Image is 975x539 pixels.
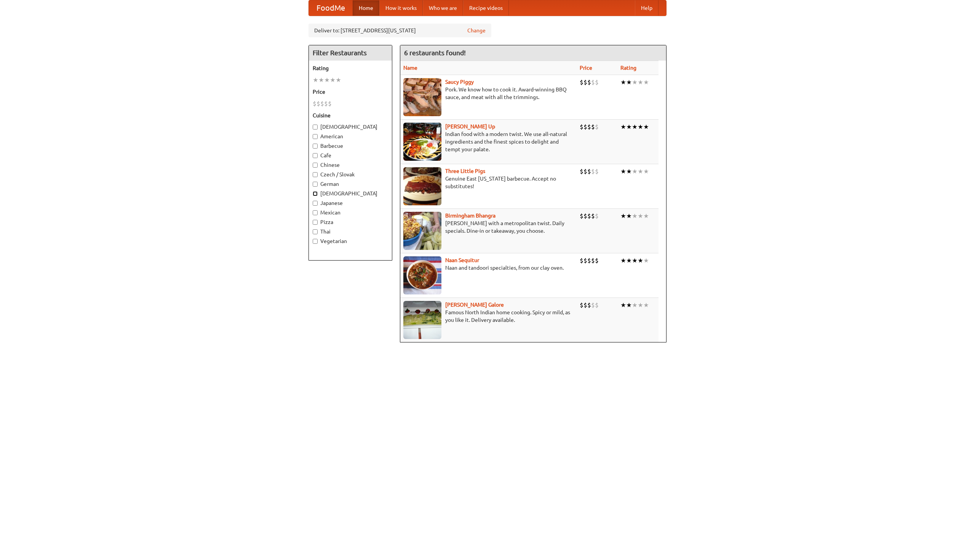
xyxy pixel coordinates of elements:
[580,78,583,86] li: $
[313,228,388,235] label: Thai
[313,220,318,225] input: Pizza
[580,301,583,309] li: $
[313,99,316,108] li: $
[313,190,388,197] label: [DEMOGRAPHIC_DATA]
[638,167,643,176] li: ★
[403,219,574,235] p: [PERSON_NAME] with a metropolitan twist. Daily specials. Dine-in or takeaway, you choose.
[445,79,474,85] a: Saucy Piggy
[403,86,574,101] p: Pork. We know how to cook it. Award-winning BBQ sauce, and meat with all the trimmings.
[313,182,318,187] input: German
[403,130,574,153] p: Indian food with a modern twist. We use all-natural ingredients and the finest spices to delight ...
[403,123,441,161] img: curryup.jpg
[587,212,591,220] li: $
[316,99,320,108] li: $
[313,133,388,140] label: American
[643,301,649,309] li: ★
[643,256,649,265] li: ★
[638,301,643,309] li: ★
[445,302,504,308] a: [PERSON_NAME] Galore
[353,0,379,16] a: Home
[587,123,591,131] li: $
[580,167,583,176] li: $
[595,123,599,131] li: $
[626,78,632,86] li: ★
[587,78,591,86] li: $
[324,76,330,84] li: ★
[580,212,583,220] li: $
[626,167,632,176] li: ★
[313,112,388,119] h5: Cuisine
[313,237,388,245] label: Vegetarian
[445,123,495,130] a: [PERSON_NAME] Up
[313,163,318,168] input: Chinese
[632,256,638,265] li: ★
[620,167,626,176] li: ★
[580,256,583,265] li: $
[587,256,591,265] li: $
[330,76,336,84] li: ★
[313,191,318,196] input: [DEMOGRAPHIC_DATA]
[591,301,595,309] li: $
[313,144,318,149] input: Barbecue
[620,256,626,265] li: ★
[595,301,599,309] li: $
[336,76,341,84] li: ★
[313,171,388,178] label: Czech / Slovak
[591,78,595,86] li: $
[583,123,587,131] li: $
[313,161,388,169] label: Chinese
[595,78,599,86] li: $
[580,123,583,131] li: $
[583,78,587,86] li: $
[626,256,632,265] li: ★
[587,167,591,176] li: $
[620,301,626,309] li: ★
[313,180,388,188] label: German
[423,0,463,16] a: Who we are
[313,123,388,131] label: [DEMOGRAPHIC_DATA]
[313,210,318,215] input: Mexican
[313,172,318,177] input: Czech / Slovak
[403,301,441,339] img: currygalore.jpg
[403,175,574,190] p: Genuine East [US_STATE] barbecue. Accept no substitutes!
[643,212,649,220] li: ★
[643,78,649,86] li: ★
[591,256,595,265] li: $
[583,167,587,176] li: $
[620,123,626,131] li: ★
[643,123,649,131] li: ★
[308,24,491,37] div: Deliver to: [STREET_ADDRESS][US_STATE]
[328,99,332,108] li: $
[591,212,595,220] li: $
[463,0,509,16] a: Recipe videos
[445,168,485,174] a: Three Little Pigs
[638,123,643,131] li: ★
[313,125,318,130] input: [DEMOGRAPHIC_DATA]
[583,212,587,220] li: $
[309,0,353,16] a: FoodMe
[467,27,486,34] a: Change
[595,212,599,220] li: $
[313,229,318,234] input: Thai
[635,0,659,16] a: Help
[620,78,626,86] li: ★
[638,78,643,86] li: ★
[313,201,318,206] input: Japanese
[403,65,417,71] a: Name
[587,301,591,309] li: $
[403,264,574,272] p: Naan and tandoori specialties, from our clay oven.
[445,213,495,219] a: Birmingham Bhangra
[626,212,632,220] li: ★
[626,301,632,309] li: ★
[595,256,599,265] li: $
[632,167,638,176] li: ★
[632,78,638,86] li: ★
[313,239,318,244] input: Vegetarian
[580,65,592,71] a: Price
[591,123,595,131] li: $
[583,301,587,309] li: $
